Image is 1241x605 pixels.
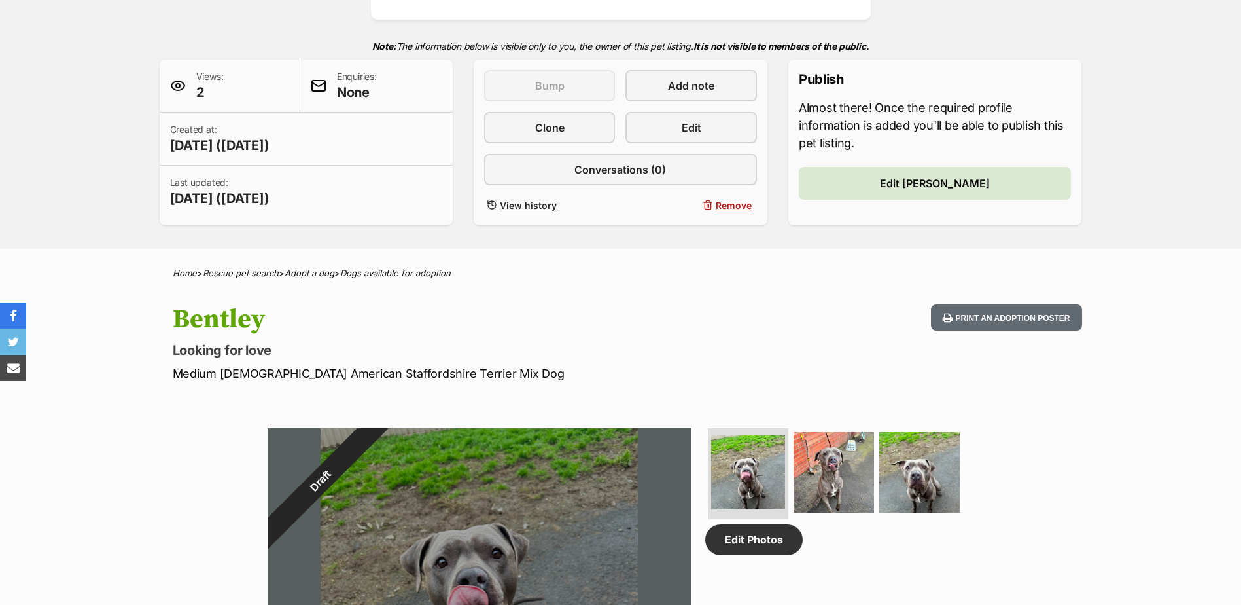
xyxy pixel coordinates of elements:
p: Almost there! Once the required profile information is added you'll be able to publish this pet l... [799,99,1072,152]
h1: Bentley [173,304,726,335]
a: Clone [484,112,615,143]
div: Draft [237,398,403,564]
span: Conversations (0) [574,162,666,177]
span: [DATE] ([DATE]) [170,136,270,155]
a: Edit [625,112,756,143]
img: Photo of Bentley [879,432,960,513]
span: Bump [535,78,565,94]
span: Remove [716,198,752,212]
a: Conversations (0) [484,154,757,185]
span: [DATE] ([DATE]) [170,189,270,208]
button: Print an adoption poster [931,304,1081,331]
a: Home [173,268,197,278]
a: Rescue pet search [203,268,279,278]
p: Medium [DEMOGRAPHIC_DATA] American Staffordshire Terrier Mix Dog [173,365,726,382]
img: Photo of Bentley [794,432,874,513]
a: View history [484,196,615,215]
p: Last updated: [170,176,270,208]
span: Edit [PERSON_NAME] [880,175,990,191]
a: Add note [625,70,756,101]
span: Clone [535,120,565,136]
a: Edit Photos [705,524,803,555]
p: The information below is visible only to you, the owner of this pet listing. [160,33,1082,60]
a: Edit [PERSON_NAME] [799,167,1072,200]
span: None [337,83,377,101]
p: Publish [799,70,1072,88]
span: Add note [668,78,714,94]
a: Dogs available for adoption [340,268,451,278]
p: Looking for love [173,341,726,359]
p: Views: [196,70,224,101]
a: Adopt a dog [285,268,334,278]
strong: It is not visible to members of the public. [693,41,869,52]
p: Enquiries: [337,70,377,101]
strong: Note: [372,41,396,52]
span: 2 [196,83,224,101]
button: Bump [484,70,615,101]
span: Edit [682,120,701,136]
div: > > > [140,268,1102,278]
span: View history [500,198,557,212]
button: Remove [625,196,756,215]
p: Created at: [170,123,270,155]
img: Photo of Bentley [711,435,785,509]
